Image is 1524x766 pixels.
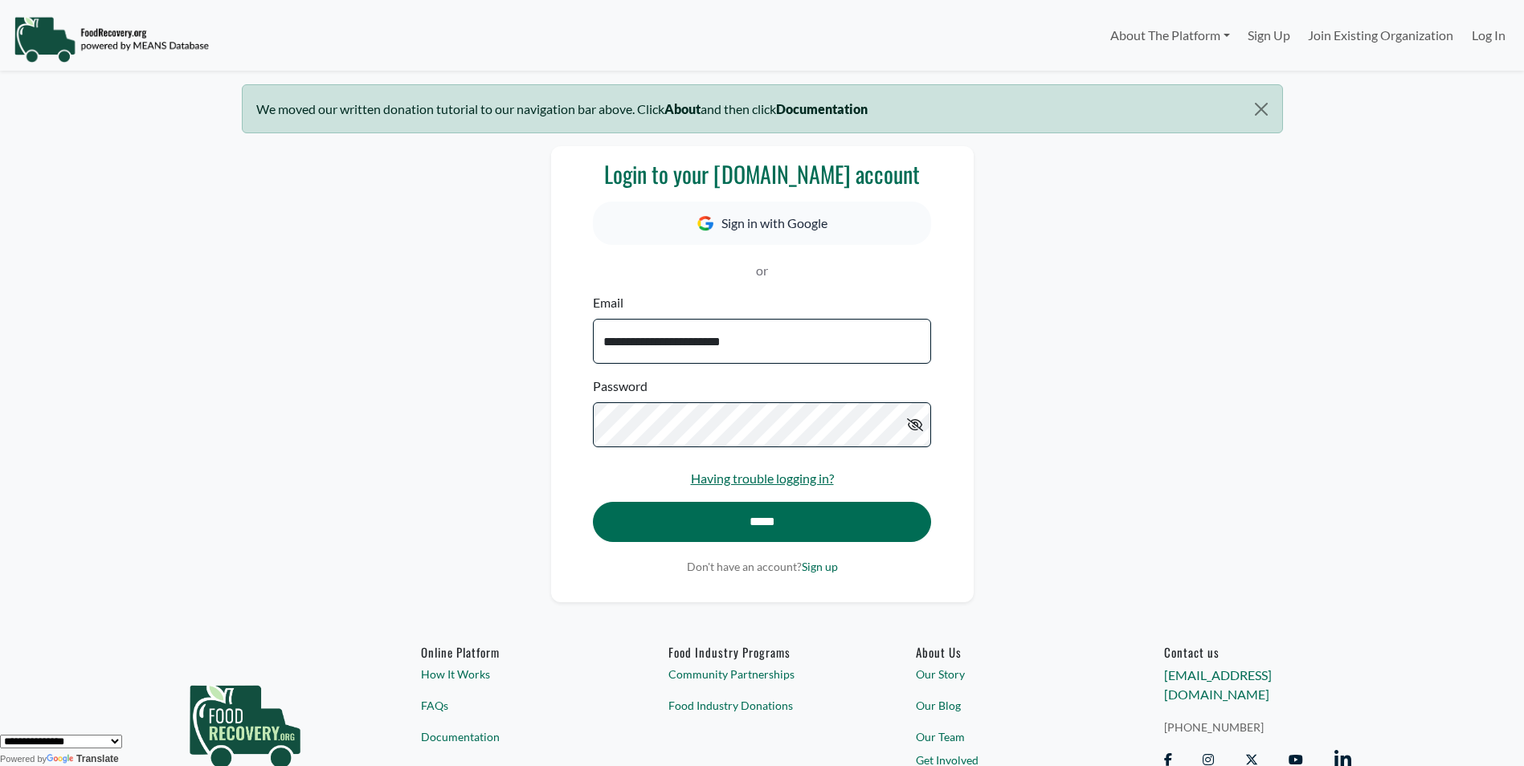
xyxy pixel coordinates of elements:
[1240,85,1281,133] button: Close
[242,84,1283,133] div: We moved our written donation tutorial to our navigation bar above. Click and then click
[916,666,1103,682] a: Our Story
[593,202,930,245] button: Sign in with Google
[593,293,623,312] label: Email
[691,471,834,486] a: Having trouble logging in?
[593,261,930,280] p: or
[1164,667,1272,702] a: [EMAIL_ADDRESS][DOMAIN_NAME]
[421,728,608,745] a: Documentation
[14,15,209,63] img: NavigationLogo_FoodRecovery-91c16205cd0af1ed486a0f1a7774a6544ea792ac00100771e7dd3ec7c0e58e41.png
[916,728,1103,745] a: Our Team
[1463,19,1514,51] a: Log In
[1164,645,1351,659] h6: Contact us
[421,645,608,659] h6: Online Platform
[916,645,1103,659] a: About Us
[664,101,701,116] b: About
[776,101,868,116] b: Documentation
[916,697,1103,714] a: Our Blog
[1239,19,1299,51] a: Sign Up
[47,753,119,764] a: Translate
[668,666,856,682] a: Community Partnerships
[47,754,76,765] img: Google Translate
[593,377,648,396] label: Password
[1101,19,1238,51] a: About The Platform
[802,560,838,573] a: Sign up
[421,666,608,682] a: How It Works
[1299,19,1462,51] a: Join Existing Organization
[593,161,930,188] h3: Login to your [DOMAIN_NAME] account
[668,697,856,714] a: Food Industry Donations
[668,645,856,659] h6: Food Industry Programs
[593,558,930,575] p: Don't have an account?
[697,216,713,231] img: Google Icon
[1164,719,1351,735] a: [PHONE_NUMBER]
[421,697,608,714] a: FAQs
